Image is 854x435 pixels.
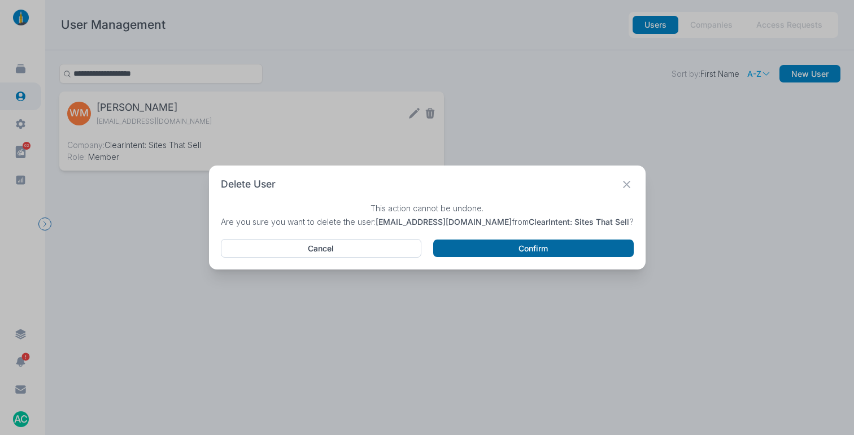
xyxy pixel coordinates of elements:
button: Confirm [433,240,633,258]
p: Are you sure you want to delete the user: from ? [221,217,634,227]
button: Cancel [221,239,422,258]
span: ClearIntent: Sites That Sell [529,217,629,227]
span: [EMAIL_ADDRESS][DOMAIN_NAME] [376,217,512,227]
h2: Delete User [221,177,276,192]
p: This action cannot be undone. [371,203,483,214]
